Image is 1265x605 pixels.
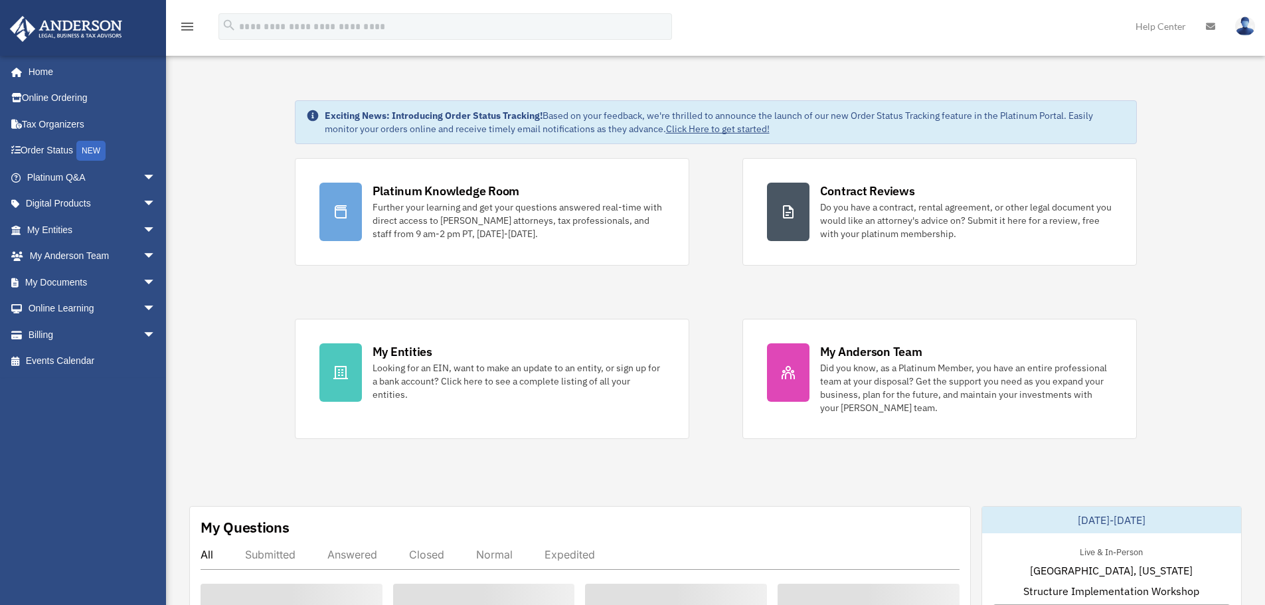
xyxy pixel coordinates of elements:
a: Events Calendar [9,348,176,375]
a: My Entities Looking for an EIN, want to make an update to an entity, or sign up for a bank accoun... [295,319,689,439]
div: Submitted [245,548,295,561]
div: Do you have a contract, rental agreement, or other legal document you would like an attorney's ad... [820,201,1112,240]
div: All [201,548,213,561]
div: NEW [76,141,106,161]
div: Live & In-Person [1069,544,1153,558]
a: My Entitiesarrow_drop_down [9,216,176,243]
span: arrow_drop_down [143,216,169,244]
div: Normal [476,548,513,561]
div: Answered [327,548,377,561]
div: Platinum Knowledge Room [373,183,520,199]
div: Based on your feedback, we're thrilled to announce the launch of our new Order Status Tracking fe... [325,109,1126,135]
span: arrow_drop_down [143,243,169,270]
img: User Pic [1235,17,1255,36]
strong: Exciting News: Introducing Order Status Tracking! [325,110,543,122]
div: Further your learning and get your questions answered real-time with direct access to [PERSON_NAM... [373,201,665,240]
span: [GEOGRAPHIC_DATA], [US_STATE] [1030,562,1193,578]
a: Order StatusNEW [9,137,176,165]
div: Looking for an EIN, want to make an update to an entity, or sign up for a bank account? Click her... [373,361,665,401]
span: arrow_drop_down [143,296,169,323]
div: Did you know, as a Platinum Member, you have an entire professional team at your disposal? Get th... [820,361,1112,414]
a: Platinum Q&Aarrow_drop_down [9,164,176,191]
i: menu [179,19,195,35]
a: menu [179,23,195,35]
div: [DATE]-[DATE] [982,507,1241,533]
a: Home [9,58,169,85]
a: My Documentsarrow_drop_down [9,269,176,296]
span: arrow_drop_down [143,164,169,191]
a: Click Here to get started! [666,123,770,135]
div: Contract Reviews [820,183,915,199]
img: Anderson Advisors Platinum Portal [6,16,126,42]
a: Online Ordering [9,85,176,112]
a: Tax Organizers [9,111,176,137]
a: Billingarrow_drop_down [9,321,176,348]
a: My Anderson Team Did you know, as a Platinum Member, you have an entire professional team at your... [742,319,1137,439]
a: Platinum Knowledge Room Further your learning and get your questions answered real-time with dire... [295,158,689,266]
div: My Entities [373,343,432,360]
a: Contract Reviews Do you have a contract, rental agreement, or other legal document you would like... [742,158,1137,266]
i: search [222,18,236,33]
span: arrow_drop_down [143,269,169,296]
a: Online Learningarrow_drop_down [9,296,176,322]
div: My Anderson Team [820,343,922,360]
a: My Anderson Teamarrow_drop_down [9,243,176,270]
div: My Questions [201,517,290,537]
span: Structure Implementation Workshop [1023,583,1199,599]
span: arrow_drop_down [143,191,169,218]
a: Digital Productsarrow_drop_down [9,191,176,217]
div: Closed [409,548,444,561]
span: arrow_drop_down [143,321,169,349]
div: Expedited [545,548,595,561]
